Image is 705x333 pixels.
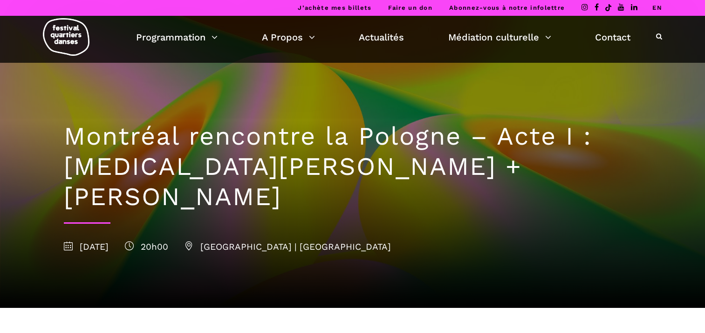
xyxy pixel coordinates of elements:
a: J’achète mes billets [298,4,371,11]
a: Contact [595,29,630,45]
a: EN [652,4,662,11]
span: [DATE] [64,241,109,252]
a: Médiation culturelle [448,29,551,45]
a: A Propos [262,29,315,45]
img: logo-fqd-med [43,18,89,56]
span: [GEOGRAPHIC_DATA] | [GEOGRAPHIC_DATA] [185,241,391,252]
a: Actualités [359,29,404,45]
a: Programmation [136,29,218,45]
a: Faire un don [388,4,432,11]
span: 20h00 [125,241,168,252]
a: Abonnez-vous à notre infolettre [449,4,565,11]
h1: Montréal rencontre la Pologne – Acte I : [MEDICAL_DATA][PERSON_NAME] + [PERSON_NAME] [64,121,642,212]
